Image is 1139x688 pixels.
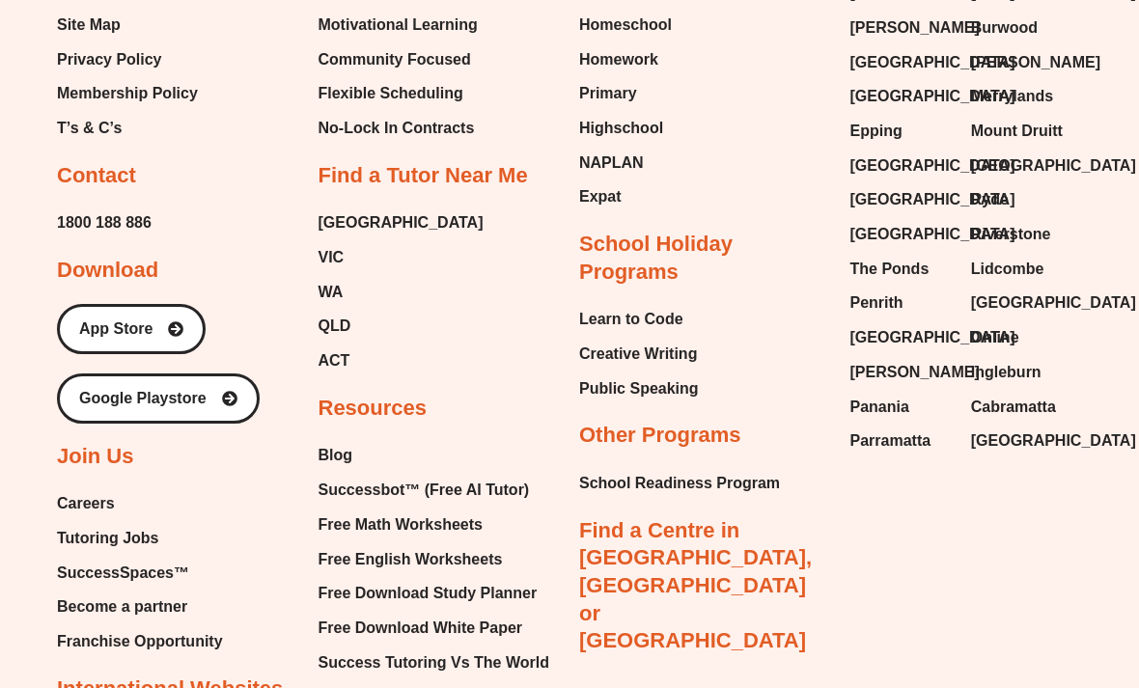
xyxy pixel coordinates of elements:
a: [GEOGRAPHIC_DATA] [971,151,1072,180]
span: Learn to Code [579,305,683,334]
span: Cabramatta [971,393,1056,422]
a: Parramatta [850,427,952,455]
h2: Join Us [57,443,133,471]
span: Riverstone [971,220,1051,249]
span: No-Lock In Contracts [319,114,475,143]
a: Free Download White Paper [319,614,549,643]
span: Become a partner [57,592,187,621]
a: [PERSON_NAME] [850,358,952,387]
span: ACT [319,346,350,375]
a: Find a Centre in [GEOGRAPHIC_DATA], [GEOGRAPHIC_DATA] or [GEOGRAPHIC_DATA] [579,518,812,652]
span: Lidcombe [971,255,1044,284]
a: Epping [850,117,952,146]
a: Careers [57,489,223,518]
a: [GEOGRAPHIC_DATA] [850,323,952,352]
span: Mount Druitt [971,117,1063,146]
a: The Ponds [850,255,952,284]
span: Flexible Scheduling [319,79,463,108]
span: [PERSON_NAME] [971,48,1100,77]
span: Burwood [971,14,1038,42]
span: [GEOGRAPHIC_DATA] [850,151,1015,180]
span: WA [319,278,344,307]
span: Free Download Study Planner [319,579,538,608]
span: Expat [579,182,622,211]
a: Motivational Learning [319,11,483,40]
a: Creative Writing [579,340,699,369]
span: [GEOGRAPHIC_DATA] [971,151,1136,180]
span: Motivational Learning [319,11,478,40]
a: Mount Druitt [971,117,1072,146]
a: [GEOGRAPHIC_DATA] [850,220,952,249]
a: No-Lock In Contracts [319,114,483,143]
a: Public Speaking [579,374,699,403]
span: Tutoring Jobs [57,524,158,553]
a: [PERSON_NAME] [850,14,952,42]
span: Free Download White Paper [319,614,523,643]
a: Free Download Study Planner [319,579,549,608]
span: [GEOGRAPHIC_DATA] [971,289,1136,317]
span: Free Math Worksheets [319,510,483,539]
h2: Resources [319,395,428,423]
span: T’s & C’s [57,114,122,143]
a: [GEOGRAPHIC_DATA] [971,289,1072,317]
a: Primary [579,79,672,108]
span: The Ponds [850,255,930,284]
span: [PERSON_NAME] [850,14,980,42]
a: SuccessSpaces™ [57,559,223,588]
a: [GEOGRAPHIC_DATA] [319,208,484,237]
span: Google Playstore [79,391,207,406]
a: [GEOGRAPHIC_DATA] [971,427,1072,455]
span: [PERSON_NAME] [850,358,980,387]
a: T’s & C’s [57,114,198,143]
a: Site Map [57,11,198,40]
span: App Store [79,321,153,337]
span: VIC [319,243,345,272]
span: Membership Policy [57,79,198,108]
span: [GEOGRAPHIC_DATA] [850,48,1015,77]
a: ACT [319,346,484,375]
a: Ingleburn [971,358,1072,387]
span: Free English Worksheets [319,545,503,574]
a: Panania [850,393,952,422]
span: [GEOGRAPHIC_DATA] [850,82,1015,111]
span: Privacy Policy [57,45,162,74]
span: [GEOGRAPHIC_DATA] [850,220,1015,249]
a: Flexible Scheduling [319,79,483,108]
span: Creative Writing [579,340,697,369]
a: Privacy Policy [57,45,198,74]
a: [GEOGRAPHIC_DATA] [850,151,952,180]
a: [GEOGRAPHIC_DATA] [850,185,952,214]
a: 1800 188 886 [57,208,152,237]
span: Community Focused [319,45,471,74]
a: Online [971,323,1072,352]
span: NAPLAN [579,149,644,178]
h2: School Holiday Programs [579,231,821,286]
span: Primary [579,79,637,108]
a: Franchise Opportunity [57,627,223,656]
a: Highschool [579,114,672,143]
span: Successbot™ (Free AI Tutor) [319,476,530,505]
h2: Contact [57,162,136,190]
a: WA [319,278,484,307]
a: VIC [319,243,484,272]
a: App Store [57,304,206,354]
a: [GEOGRAPHIC_DATA] [850,48,952,77]
span: Site Map [57,11,121,40]
a: Ryde [971,185,1072,214]
a: Homeschool [579,11,672,40]
span: Merrylands [971,82,1053,111]
a: Community Focused [319,45,483,74]
span: Ryde [971,185,1009,214]
span: SuccessSpaces™ [57,559,189,588]
a: Google Playstore [57,373,260,424]
a: Penrith [850,289,952,317]
span: Careers [57,489,115,518]
a: QLD [319,312,484,341]
div: Chat Widget [808,470,1139,688]
a: Become a partner [57,592,223,621]
span: Parramatta [850,427,931,455]
span: Epping [850,117,903,146]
